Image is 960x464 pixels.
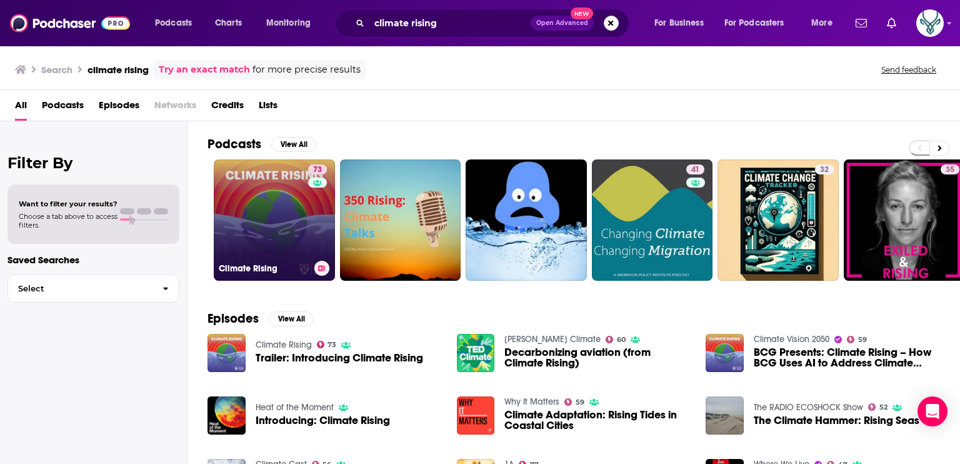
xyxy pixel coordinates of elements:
button: open menu [802,13,848,33]
span: For Business [654,14,704,32]
img: Climate Adaptation: Rising Tides in Coastal Cities [457,396,495,435]
span: Podcasts [155,14,192,32]
img: Introducing: Climate Rising [207,396,246,435]
a: TED Climate [504,334,601,345]
a: 32 [815,164,834,174]
a: Trailer: Introducing Climate Rising [207,334,246,372]
h2: Podcasts [207,136,261,152]
span: 59 [576,400,584,405]
a: All [15,95,27,121]
a: Heat of the Moment [256,402,334,413]
button: Open AdvancedNew [531,16,594,31]
img: Podchaser - Follow, Share and Rate Podcasts [10,11,130,35]
a: Why It Matters [504,396,559,407]
h2: Episodes [207,311,259,326]
a: Introducing: Climate Rising [256,415,390,426]
a: Climate Adaptation: Rising Tides in Coastal Cities [504,410,691,431]
a: Trailer: Introducing Climate Rising [256,353,423,363]
button: View All [269,311,314,326]
a: 52 [868,403,887,411]
span: New [571,8,593,19]
button: open menu [257,13,327,33]
a: The Climate Hammer: Rising Seas #1 [754,415,934,426]
a: Podcasts [42,95,84,121]
button: open menu [146,13,208,33]
a: 59 [847,336,867,343]
input: Search podcasts, credits, & more... [369,13,531,33]
a: Lists [259,95,277,121]
img: BCG Presents: Climate Rising – How BCG Uses AI to Address Climate Change [706,334,744,372]
span: Choose a tab above to access filters. [19,212,117,229]
img: User Profile [916,9,944,37]
span: 52 [879,405,887,410]
span: 32 [820,164,829,176]
a: Credits [211,95,244,121]
a: Show notifications dropdown [882,13,901,34]
h3: climate rising [87,64,149,76]
span: More [811,14,832,32]
img: The Climate Hammer: Rising Seas #1 [706,396,744,435]
a: 32 [717,159,839,281]
span: Logged in as sablestrategy [916,9,944,37]
a: Climate Rising [256,340,312,350]
a: The RADIO ECOSHOCK Show [754,402,863,413]
h2: Filter By [7,154,179,172]
a: Decarbonizing aviation (from Climate Rising) [504,347,691,368]
span: 60 [617,337,626,343]
a: 41 [686,164,704,174]
span: 73 [313,164,322,176]
button: Send feedback [877,64,940,75]
button: open menu [646,13,719,33]
a: 73 [308,164,327,174]
img: Decarbonizing aviation (from Climate Rising) [457,334,495,372]
a: BCG Presents: Climate Rising – How BCG Uses AI to Address Climate Change [754,347,940,368]
a: 60 [606,336,626,343]
a: Episodes [99,95,139,121]
a: 73Climate Rising [214,159,335,281]
a: 73 [317,341,337,348]
span: 41 [691,164,699,176]
span: 35 [946,164,954,176]
span: Monitoring [266,14,311,32]
div: Open Intercom Messenger [917,396,947,426]
span: for more precise results [252,63,361,77]
span: Select [8,285,152,293]
span: For Podcasters [724,14,784,32]
a: Climate Vision 2050 [754,334,829,345]
p: Saved Searches [7,254,179,266]
h3: Search [41,64,72,76]
a: Charts [207,13,249,33]
span: Networks [154,95,196,121]
a: 41 [592,159,713,281]
span: 73 [327,342,336,348]
a: EpisodesView All [207,311,314,326]
h3: Climate Rising [219,263,309,274]
span: Charts [215,14,242,32]
a: Show notifications dropdown [851,13,872,34]
button: open menu [716,13,802,33]
div: Search podcasts, credits, & more... [347,9,641,38]
span: 59 [858,337,867,343]
button: View All [271,137,316,152]
span: Open Advanced [536,20,588,26]
button: Select [7,275,179,303]
a: PodcastsView All [207,136,316,152]
button: Show profile menu [916,9,944,37]
span: Want to filter your results? [19,199,117,208]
